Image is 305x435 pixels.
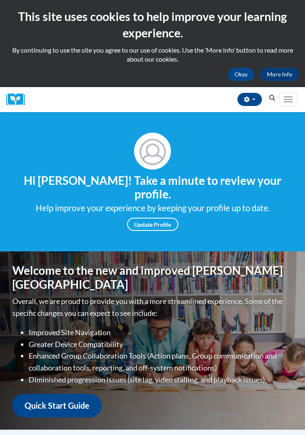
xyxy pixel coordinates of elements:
h1: Welcome to the new and improved [PERSON_NAME][GEOGRAPHIC_DATA] [12,264,293,291]
li: Improved Site Navigation [29,327,293,338]
img: Profile Image [134,133,171,170]
a: Quick Start Guide [12,394,102,417]
button: Search [266,93,278,103]
img: Logo brand [6,93,31,106]
li: Greater Device Compatibility [29,338,293,350]
p: Overall, we are proud to provide you with a more streamlined experience. Some of the specific cha... [12,295,293,319]
a: Update Profile [127,218,178,231]
button: Account Settings [237,93,262,106]
a: Cox Campus [6,93,31,106]
li: Diminished progression issues (site lag, video stalling, and playback issues) [29,374,293,386]
h4: Hi [PERSON_NAME]! Take a minute to review your profile. [6,174,299,201]
a: More Info [260,68,299,81]
p: By continuing to use the site you agree to our use of cookies. Use the ‘More info’ button to read... [6,46,299,64]
div: Main menu [278,87,299,112]
button: Okay [228,68,254,81]
li: Enhanced Group Collaboration Tools (Action plans, Group communication and collaboration tools, re... [29,350,293,374]
div: Help improve your experience by keeping your profile up to date. [6,201,299,215]
h2: This site uses cookies to help improve your learning experience. [6,8,299,41]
